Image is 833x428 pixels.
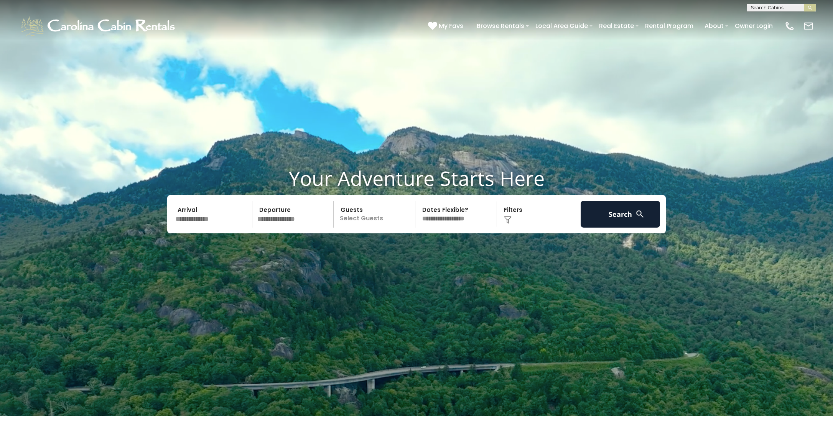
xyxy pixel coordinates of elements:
[635,209,645,219] img: search-regular-white.png
[701,19,728,33] a: About
[581,201,660,228] button: Search
[19,15,178,38] img: White-1-1-2.png
[504,216,512,224] img: filter--v1.png
[641,19,697,33] a: Rental Program
[473,19,528,33] a: Browse Rentals
[595,19,638,33] a: Real Estate
[803,21,814,31] img: mail-regular-white.png
[532,19,592,33] a: Local Area Guide
[439,21,463,31] span: My Favs
[428,21,465,31] a: My Favs
[6,166,827,190] h1: Your Adventure Starts Here
[731,19,777,33] a: Owner Login
[784,21,795,31] img: phone-regular-white.png
[336,201,415,228] p: Select Guests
